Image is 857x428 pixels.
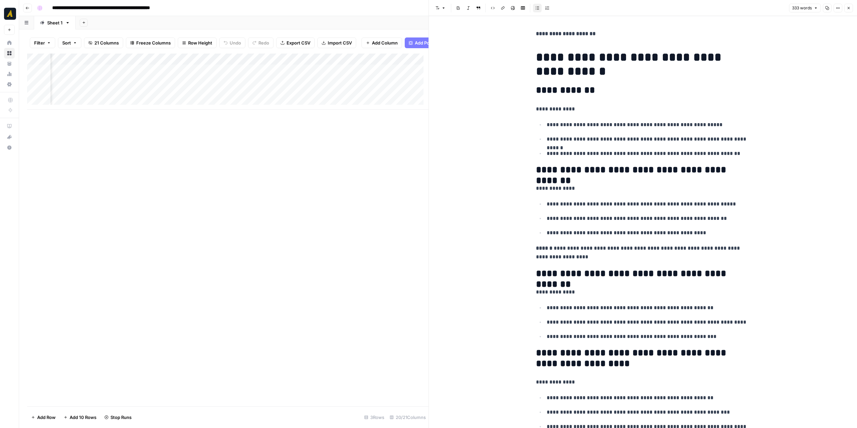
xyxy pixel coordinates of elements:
[110,414,132,421] span: Stop Runs
[84,37,123,48] button: 21 Columns
[362,412,387,423] div: 3 Rows
[4,121,15,132] a: AirOps Academy
[387,412,428,423] div: 20/21 Columns
[4,5,15,22] button: Workspace: Marketers in Demand
[4,48,15,59] a: Browse
[287,39,310,46] span: Export CSV
[37,414,56,421] span: Add Row
[188,39,212,46] span: Row Height
[415,39,451,46] span: Add Power Agent
[4,132,14,142] div: What's new?
[126,37,175,48] button: Freeze Columns
[70,414,96,421] span: Add 10 Rows
[317,37,356,48] button: Import CSV
[4,142,15,153] button: Help + Support
[276,37,315,48] button: Export CSV
[27,412,60,423] button: Add Row
[258,39,269,46] span: Redo
[34,16,76,29] a: Sheet 1
[405,37,455,48] button: Add Power Agent
[4,132,15,142] button: What's new?
[219,37,245,48] button: Undo
[4,58,15,69] a: Your Data
[372,39,398,46] span: Add Column
[47,19,63,26] div: Sheet 1
[136,39,171,46] span: Freeze Columns
[4,37,15,48] a: Home
[328,39,352,46] span: Import CSV
[178,37,217,48] button: Row Height
[100,412,136,423] button: Stop Runs
[362,37,402,48] button: Add Column
[230,39,241,46] span: Undo
[792,5,812,11] span: 333 words
[60,412,100,423] button: Add 10 Rows
[4,8,16,20] img: Marketers in Demand Logo
[248,37,274,48] button: Redo
[30,37,55,48] button: Filter
[789,4,821,12] button: 333 words
[4,79,15,90] a: Settings
[94,39,119,46] span: 21 Columns
[62,39,71,46] span: Sort
[34,39,45,46] span: Filter
[58,37,81,48] button: Sort
[4,69,15,79] a: Usage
